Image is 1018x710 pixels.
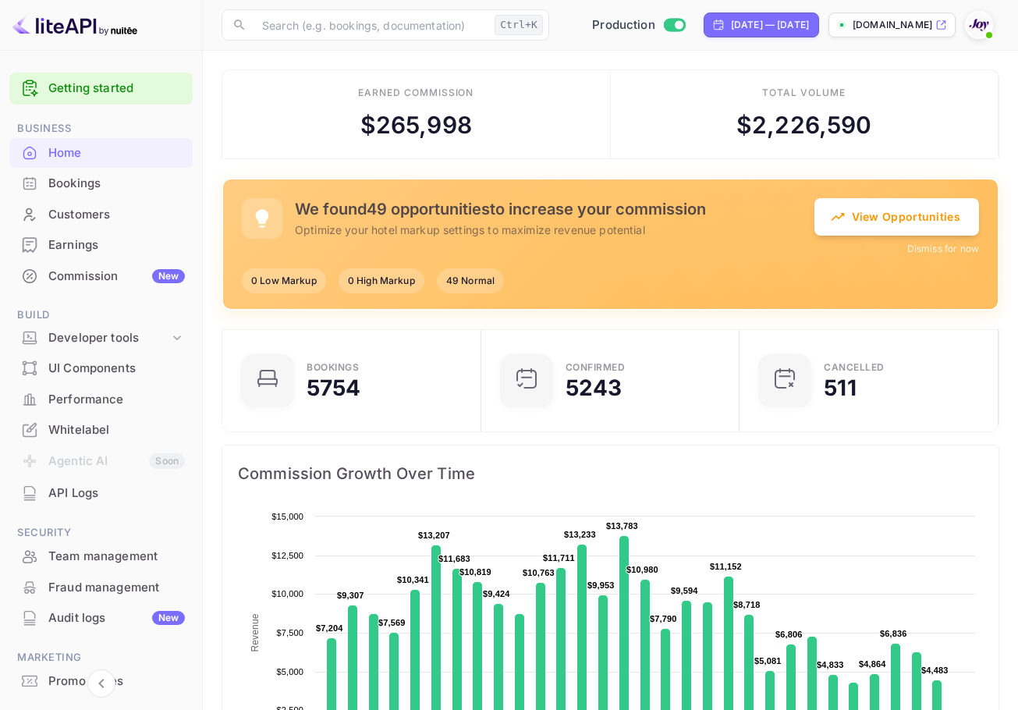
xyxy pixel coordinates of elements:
[152,611,185,625] div: New
[48,206,185,224] div: Customers
[9,200,193,230] div: Customers
[824,377,856,399] div: 511
[238,461,983,486] span: Commission Growth Over Time
[9,353,193,384] div: UI Components
[12,12,137,37] img: LiteAPI logo
[276,628,303,637] text: $7,500
[9,169,193,197] a: Bookings
[9,138,193,169] div: Home
[9,385,193,415] div: Performance
[626,565,658,574] text: $10,980
[9,230,193,259] a: Earnings
[9,478,193,509] div: API Logs
[483,589,510,598] text: $9,424
[48,391,185,409] div: Performance
[9,307,193,324] span: Build
[360,108,472,143] div: $ 265,998
[48,236,185,254] div: Earnings
[437,274,504,288] span: 49 Normal
[438,554,470,563] text: $11,683
[48,609,185,627] div: Audit logs
[271,589,303,598] text: $10,000
[824,363,885,372] div: CANCELLED
[9,261,193,292] div: CommissionNew
[9,478,193,507] a: API Logs
[592,16,655,34] span: Production
[271,512,303,521] text: $15,000
[250,613,261,651] text: Revenue
[775,630,803,639] text: $6,806
[921,666,949,675] text: $4,483
[564,530,596,539] text: $13,233
[397,575,429,584] text: $10,341
[543,553,575,563] text: $11,711
[9,120,193,137] span: Business
[9,325,193,352] div: Developer tools
[242,274,326,288] span: 0 Low Markup
[295,200,814,218] h5: We found 49 opportunities to increase your commission
[9,541,193,572] div: Team management
[853,18,932,32] p: [DOMAIN_NAME]
[9,385,193,414] a: Performance
[650,614,677,623] text: $7,790
[9,603,193,632] a: Audit logsNew
[671,586,698,595] text: $9,594
[814,198,979,236] button: View Opportunities
[337,591,364,600] text: $9,307
[295,222,814,238] p: Optimize your hotel markup settings to maximize revenue potential
[9,573,193,603] div: Fraud management
[459,567,491,577] text: $10,819
[587,580,615,590] text: $9,953
[762,86,846,100] div: Total volume
[9,200,193,229] a: Customers
[9,169,193,199] div: Bookings
[606,521,638,531] text: $13,783
[152,269,185,283] div: New
[48,548,185,566] div: Team management
[9,649,193,666] span: Marketing
[967,12,991,37] img: With Joy
[48,144,185,162] div: Home
[48,421,185,439] div: Whitelabel
[907,242,979,256] button: Dismiss for now
[9,261,193,290] a: CommissionNew
[731,18,809,32] div: [DATE] — [DATE]
[339,274,424,288] span: 0 High Markup
[48,329,169,347] div: Developer tools
[48,175,185,193] div: Bookings
[316,623,343,633] text: $7,204
[9,73,193,105] div: Getting started
[378,618,406,627] text: $7,569
[710,562,742,571] text: $11,152
[9,666,193,697] div: Promo codes
[495,15,543,35] div: Ctrl+K
[9,415,193,446] div: Whitelabel
[48,360,185,378] div: UI Components
[358,86,474,100] div: Earned commission
[307,377,361,399] div: 5754
[817,660,844,669] text: $4,833
[9,603,193,634] div: Audit logsNew
[307,363,359,372] div: Bookings
[418,531,450,540] text: $13,207
[586,16,691,34] div: Switch to Sandbox mode
[48,485,185,502] div: API Logs
[48,268,185,286] div: Commission
[9,138,193,167] a: Home
[859,659,886,669] text: $4,864
[736,108,872,143] div: $ 2,226,590
[9,524,193,541] span: Security
[9,353,193,382] a: UI Components
[9,573,193,602] a: Fraud management
[253,9,488,41] input: Search (e.g. bookings, documentation)
[87,669,115,698] button: Collapse navigation
[9,541,193,570] a: Team management
[48,80,185,98] a: Getting started
[523,568,555,577] text: $10,763
[271,551,303,560] text: $12,500
[880,629,907,638] text: $6,836
[754,656,782,666] text: $5,081
[566,363,626,372] div: Confirmed
[9,415,193,444] a: Whitelabel
[48,673,185,690] div: Promo codes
